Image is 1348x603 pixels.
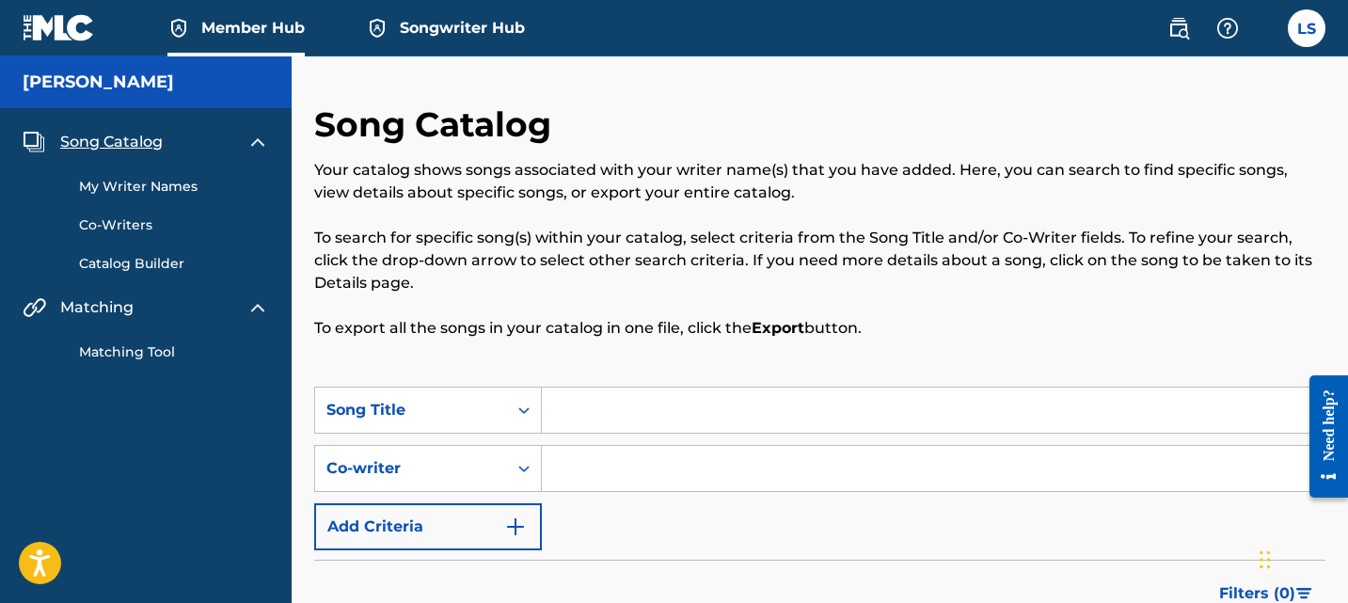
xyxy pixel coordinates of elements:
a: Co-Writers [79,215,269,235]
a: My Writer Names [79,177,269,197]
p: Your catalog shows songs associated with your writer name(s) that you have added. Here, you can s... [314,159,1325,204]
img: Matching [23,296,46,319]
img: 9d2ae6d4665cec9f34b9.svg [504,516,527,538]
iframe: Resource Center [1295,360,1348,512]
img: search [1167,17,1190,40]
a: Matching Tool [79,342,269,362]
div: Notifications [1258,19,1277,38]
span: Member Hub [201,17,305,39]
img: help [1216,17,1239,40]
div: Co-writer [326,457,496,480]
a: Catalog Builder [79,254,269,274]
img: MLC Logo [23,14,95,41]
img: Top Rightsholder [366,17,389,40]
img: Top Rightsholder [167,17,190,40]
img: Song Catalog [23,131,45,153]
div: Help [1209,9,1246,47]
h2: Song Catalog [314,103,561,146]
span: Song Catalog [60,131,163,153]
p: To export all the songs in your catalog in one file, click the button. [314,317,1325,340]
h5: NAVDEEP SINGH [23,71,174,93]
img: expand [246,131,269,153]
div: Drag [1260,532,1271,588]
p: To search for specific song(s) within your catalog, select criteria from the Song Title and/or Co... [314,227,1325,294]
strong: Export [752,319,804,337]
button: Add Criteria [314,503,542,550]
span: Matching [60,296,134,319]
span: Songwriter Hub [400,17,525,39]
a: Public Search [1160,9,1197,47]
div: User Menu [1288,9,1325,47]
div: Song Title [326,399,496,421]
iframe: Chat Widget [1254,513,1348,603]
a: Song CatalogSong Catalog [23,131,163,153]
img: expand [246,296,269,319]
